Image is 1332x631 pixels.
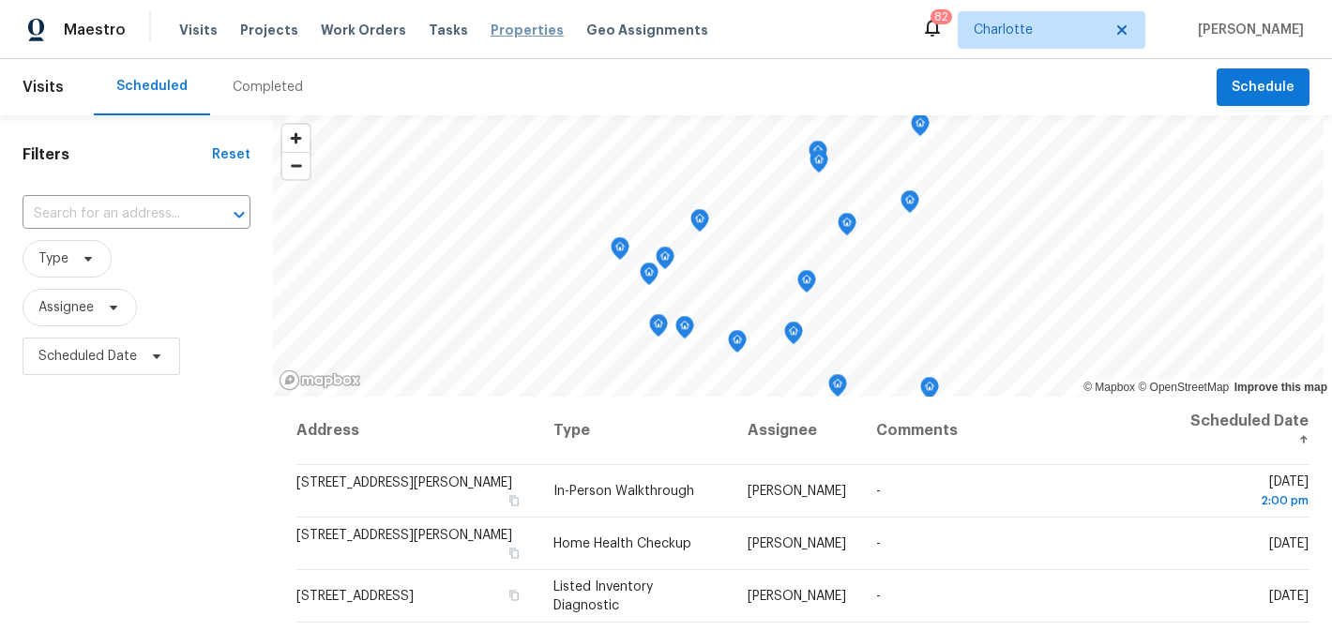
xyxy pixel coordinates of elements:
[429,23,468,37] span: Tasks
[538,397,733,465] th: Type
[282,152,310,179] button: Zoom out
[748,485,846,498] span: [PERSON_NAME]
[640,263,658,292] div: Map marker
[507,587,523,604] button: Copy Address
[748,537,846,550] span: [PERSON_NAME]
[296,476,512,489] span: [STREET_ADDRESS][PERSON_NAME]
[934,8,948,26] div: 82
[1234,381,1327,394] a: Improve this map
[876,537,881,550] span: -
[1180,491,1309,510] div: 2:00 pm
[553,485,694,498] span: In-Person Walkthrough
[295,397,537,465] th: Address
[690,209,709,238] div: Map marker
[553,537,691,550] span: Home Health Checkup
[226,202,252,228] button: Open
[38,298,94,317] span: Assignee
[1138,381,1229,394] a: OpenStreetMap
[507,492,523,509] button: Copy Address
[212,145,250,164] div: Reset
[553,580,653,612] span: Listed Inventory Diagnostic
[920,377,939,406] div: Map marker
[974,21,1102,39] span: Charlotte
[675,316,694,345] div: Map marker
[38,249,68,268] span: Type
[797,270,816,299] div: Map marker
[649,314,668,343] div: Map marker
[1217,68,1309,107] button: Schedule
[321,21,406,39] span: Work Orders
[296,590,414,603] span: [STREET_ADDRESS]
[179,21,218,39] span: Visits
[296,529,512,542] span: [STREET_ADDRESS][PERSON_NAME]
[64,21,126,39] span: Maestro
[23,67,64,108] span: Visits
[1232,76,1294,99] span: Schedule
[586,21,708,39] span: Geo Assignments
[861,397,1165,465] th: Comments
[1269,537,1309,550] span: [DATE]
[828,374,847,403] div: Map marker
[23,200,198,229] input: Search for an address...
[282,125,310,152] button: Zoom in
[491,21,564,39] span: Properties
[733,397,861,465] th: Assignee
[38,347,137,366] span: Scheduled Date
[809,141,827,170] div: Map marker
[1083,381,1135,394] a: Mapbox
[240,21,298,39] span: Projects
[1180,475,1309,510] span: [DATE]
[838,213,856,242] div: Map marker
[116,77,188,96] div: Scheduled
[876,590,881,603] span: -
[1269,590,1309,603] span: [DATE]
[901,190,919,219] div: Map marker
[1165,397,1309,465] th: Scheduled Date ↑
[273,115,1324,397] canvas: Map
[23,145,212,164] h1: Filters
[282,153,310,179] span: Zoom out
[279,369,361,391] a: Mapbox homepage
[656,247,674,276] div: Map marker
[507,545,523,562] button: Copy Address
[810,150,828,179] div: Map marker
[611,237,629,266] div: Map marker
[876,485,881,498] span: -
[1190,21,1304,39] span: [PERSON_NAME]
[728,330,747,359] div: Map marker
[748,590,846,603] span: [PERSON_NAME]
[233,78,303,97] div: Completed
[784,322,803,351] div: Map marker
[911,113,930,143] div: Map marker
